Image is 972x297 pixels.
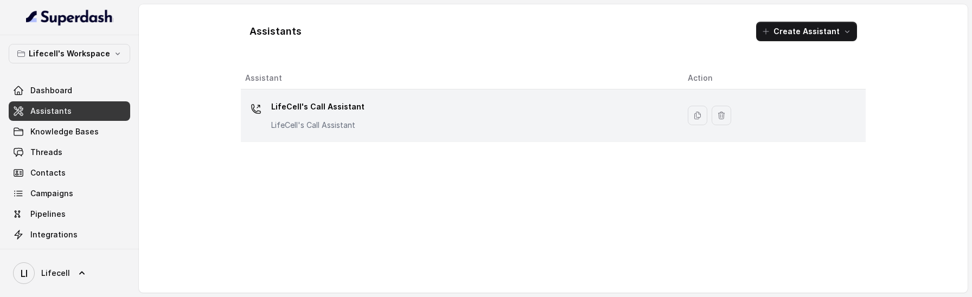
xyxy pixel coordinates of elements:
span: Knowledge Bases [30,126,99,137]
text: LI [21,268,28,279]
th: Assistant [241,67,679,89]
img: light.svg [26,9,113,26]
span: Assistants [30,106,72,117]
button: Lifecell's Workspace [9,44,130,63]
h1: Assistants [250,23,302,40]
a: Threads [9,143,130,162]
p: Lifecell's Workspace [29,47,110,60]
th: Action [679,67,866,89]
a: Contacts [9,163,130,183]
span: Integrations [30,229,78,240]
a: API Settings [9,246,130,265]
a: Pipelines [9,204,130,224]
span: Campaigns [30,188,73,199]
p: LifeCell's Call Assistant [271,120,364,131]
a: Dashboard [9,81,130,100]
a: Assistants [9,101,130,121]
button: Create Assistant [756,22,857,41]
a: Integrations [9,225,130,244]
span: Pipelines [30,209,66,219]
a: Lifecell [9,258,130,288]
span: Contacts [30,167,66,178]
span: Threads [30,147,62,158]
span: Dashboard [30,85,72,96]
span: Lifecell [41,268,70,279]
a: Campaigns [9,184,130,203]
a: Knowledge Bases [9,122,130,141]
p: LifeCell's Call Assistant [271,98,364,115]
